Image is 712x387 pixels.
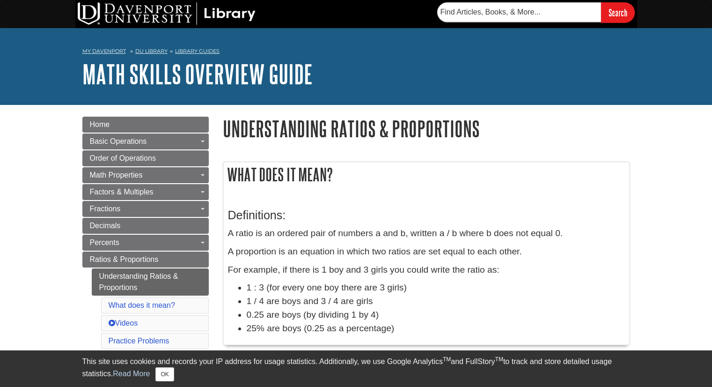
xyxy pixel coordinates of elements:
[82,60,313,89] a: Math Skills Overview Guide
[90,205,121,213] span: Fractions
[90,120,110,128] span: Home
[82,167,209,183] a: Math Properties
[109,301,175,309] a: What does it mean?
[443,356,451,363] sup: TM
[135,48,168,54] a: DU Library
[228,245,625,259] p: A proportion is an equation in which two ratios are set equal to each other.
[113,370,150,378] a: Read More
[155,367,174,381] button: Close
[228,208,625,222] h3: Definitions:
[437,2,601,22] input: Find Articles, Books, & More...
[90,188,154,196] span: Factors & Multiples
[90,171,143,179] span: Math Properties
[601,2,635,22] input: Search
[82,47,126,55] a: My Davenport
[223,162,630,187] h2: What does it mean?
[82,184,209,200] a: Factors & Multiples
[82,235,209,251] a: Percents
[495,356,503,363] sup: TM
[82,134,209,149] a: Basic Operations
[90,238,119,246] span: Percents
[228,227,625,240] p: A ratio is an ordered pair of numbers a and b, written a / b where b does not equal 0.
[223,117,630,141] h1: Understanding Ratios & Proportions
[90,137,147,145] span: Basic Operations
[82,45,630,60] nav: breadcrumb
[90,154,156,162] span: Order of Operations
[92,268,209,296] a: Understanding Ratios & Proportions
[82,252,209,268] a: Ratios & Proportions
[90,255,159,263] span: Ratios & Proportions
[82,218,209,234] a: Decimals
[437,2,635,22] form: Searches DU Library's articles, books, and more
[109,337,169,345] a: Practice Problems
[82,201,209,217] a: Fractions
[247,295,625,308] li: 1 / 4 are boys and 3 / 4 are girls
[82,117,209,133] a: Home
[78,2,256,25] img: DU Library
[247,308,625,322] li: 0.25 are boys (by dividing 1 by 4)
[247,322,625,335] li: 25% are boys (0.25 as a percentage)
[82,356,630,381] div: This site uses cookies and records your IP address for usage statistics. Additionally, we use Goo...
[247,281,625,295] li: 1 : 3 (for every one boy there are 3 girls)
[82,150,209,166] a: Order of Operations
[228,263,625,277] p: For example, if there is 1 boy and 3 girls you could write the ratio as:
[109,319,138,327] a: Videos
[90,222,121,230] span: Decimals
[175,48,220,54] a: Library Guides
